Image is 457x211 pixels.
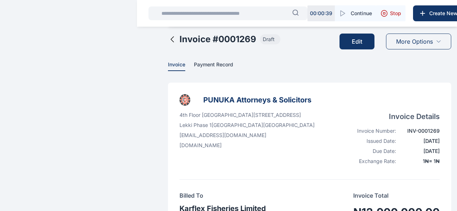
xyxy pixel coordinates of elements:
[350,158,396,165] div: Exchange Rate:
[350,137,396,145] div: Issued Date:
[335,5,376,21] button: Continue
[400,158,440,165] div: 1 ₦ = 1 ₦
[376,5,405,21] button: Stop
[168,61,185,69] span: Invoice
[400,127,440,135] div: INV-0001269
[350,111,440,122] h4: Invoice Details
[310,10,332,17] p: 00 : 00 : 39
[179,122,315,129] p: Lekki Phase 1 [GEOGRAPHIC_DATA] [GEOGRAPHIC_DATA]
[179,34,256,45] h2: Invoice # 0001269
[194,61,233,69] span: Payment Record
[179,191,266,200] h4: Billed To
[260,34,280,44] span: Draft
[400,148,440,155] div: [DATE]
[179,142,315,149] p: [DOMAIN_NAME]
[179,111,315,119] p: 4th Floor [GEOGRAPHIC_DATA][STREET_ADDRESS]
[203,94,311,106] h3: PUNUKA Attorneys & Solicitors
[390,10,401,17] span: Stop
[179,132,315,139] p: [EMAIL_ADDRESS][DOMAIN_NAME]
[353,191,440,200] p: Invoice Total
[350,148,396,155] div: Due Date:
[351,10,372,17] span: Continue
[396,37,433,46] span: More Options
[400,137,440,145] div: [DATE]
[340,28,380,55] a: Edit
[350,127,396,135] div: Invoice Number:
[340,34,374,49] button: Edit
[179,94,190,106] img: businessLogo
